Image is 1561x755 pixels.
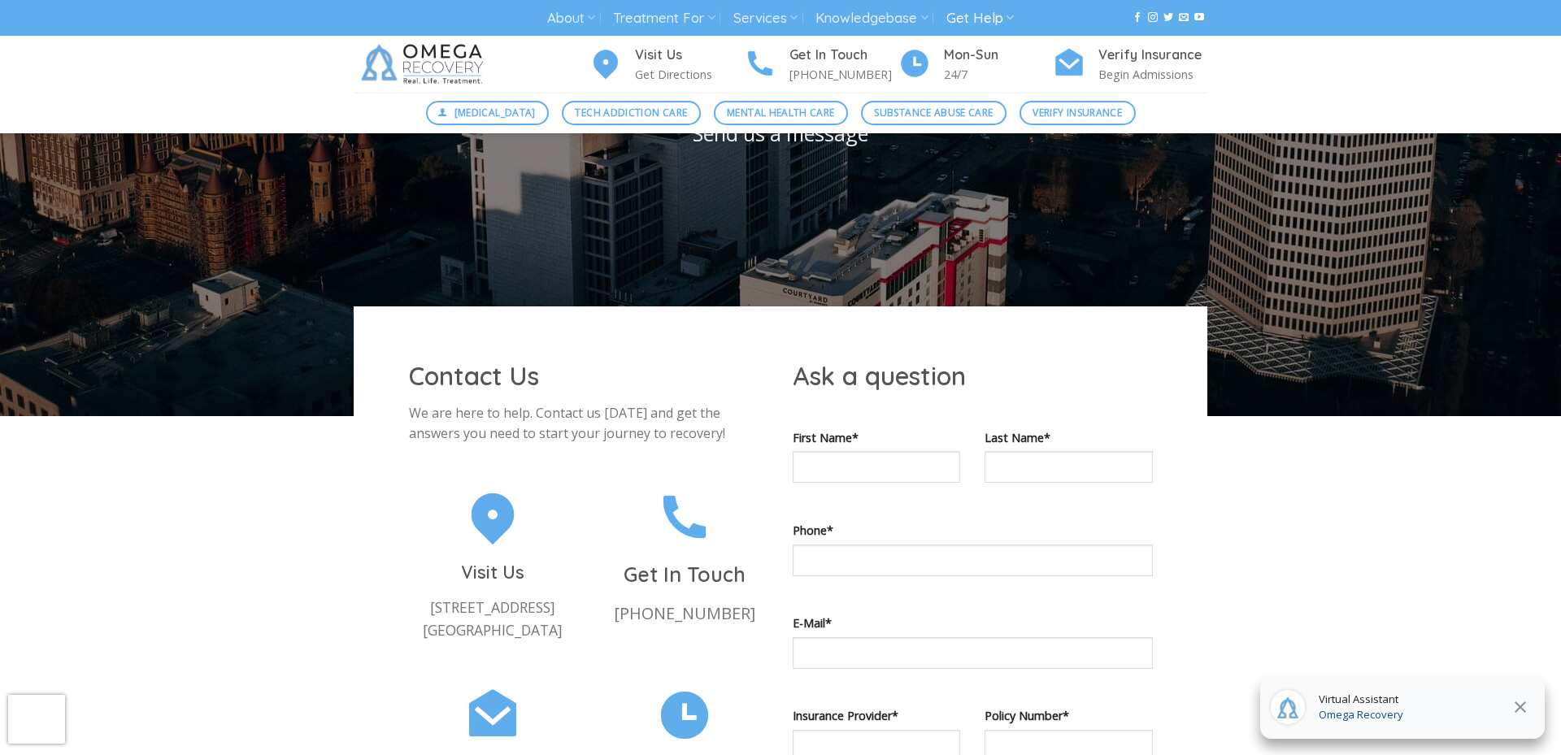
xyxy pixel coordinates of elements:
p: [PHONE_NUMBER] [789,65,898,84]
p: [STREET_ADDRESS] [GEOGRAPHIC_DATA] [409,596,576,641]
span: Substance Abuse Care [874,105,993,120]
a: About [547,3,595,33]
a: Verify Insurance [1020,101,1136,125]
label: E-Mail* [793,614,1153,632]
a: Mental Health Care [714,101,848,125]
p: 24/7 [944,65,1053,84]
a: Visit Us Get Directions [589,45,744,85]
span: Contact Us [409,360,539,392]
label: Phone* [793,521,1153,540]
label: Insurance Provider* [793,706,960,725]
label: Last Name* [985,428,1152,447]
span: Mental Health Care [727,105,834,120]
a: Knowledgebase [815,3,928,33]
h3: Visit Us [409,558,576,587]
p: Begin Admissions [1098,65,1207,84]
a: Visit Us [STREET_ADDRESS][GEOGRAPHIC_DATA] [409,486,576,642]
p: Get Directions [635,65,744,84]
span: Tech Addiction Care [575,105,687,120]
a: Substance Abuse Care [861,101,1007,125]
a: Get In Touch [PHONE_NUMBER] [601,486,768,627]
a: Follow on Instagram [1148,12,1158,24]
a: Get Help [946,3,1014,33]
a: Treatment For [613,3,715,33]
img: Omega Recovery [354,36,496,93]
span: Ask a question [793,360,966,392]
a: Get In Touch [PHONE_NUMBER] [744,45,898,85]
span: Verify Insurance [1033,105,1122,120]
iframe: reCAPTCHA [8,695,65,744]
a: Follow on Twitter [1163,12,1173,24]
h4: Mon-Sun [944,45,1053,66]
label: Policy Number* [985,706,1152,725]
label: First Name* [793,428,960,447]
a: [MEDICAL_DATA] [426,101,550,125]
h4: Get In Touch [789,45,898,66]
span: Send us a message [693,119,868,147]
a: Services [733,3,798,33]
a: Send us an email [1179,12,1189,24]
p: [PHONE_NUMBER] [601,601,768,627]
a: Verify Insurance Begin Admissions [1053,45,1207,85]
span: [MEDICAL_DATA] [454,105,536,120]
h4: Verify Insurance [1098,45,1207,66]
p: We are here to help. Contact us [DATE] and get the answers you need to start your journey to reco... [409,403,769,445]
a: Follow on Facebook [1133,12,1142,24]
h3: Get In Touch [601,558,768,591]
h4: Visit Us [635,45,744,66]
a: Tech Addiction Care [562,101,701,125]
a: Follow on YouTube [1194,12,1204,24]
